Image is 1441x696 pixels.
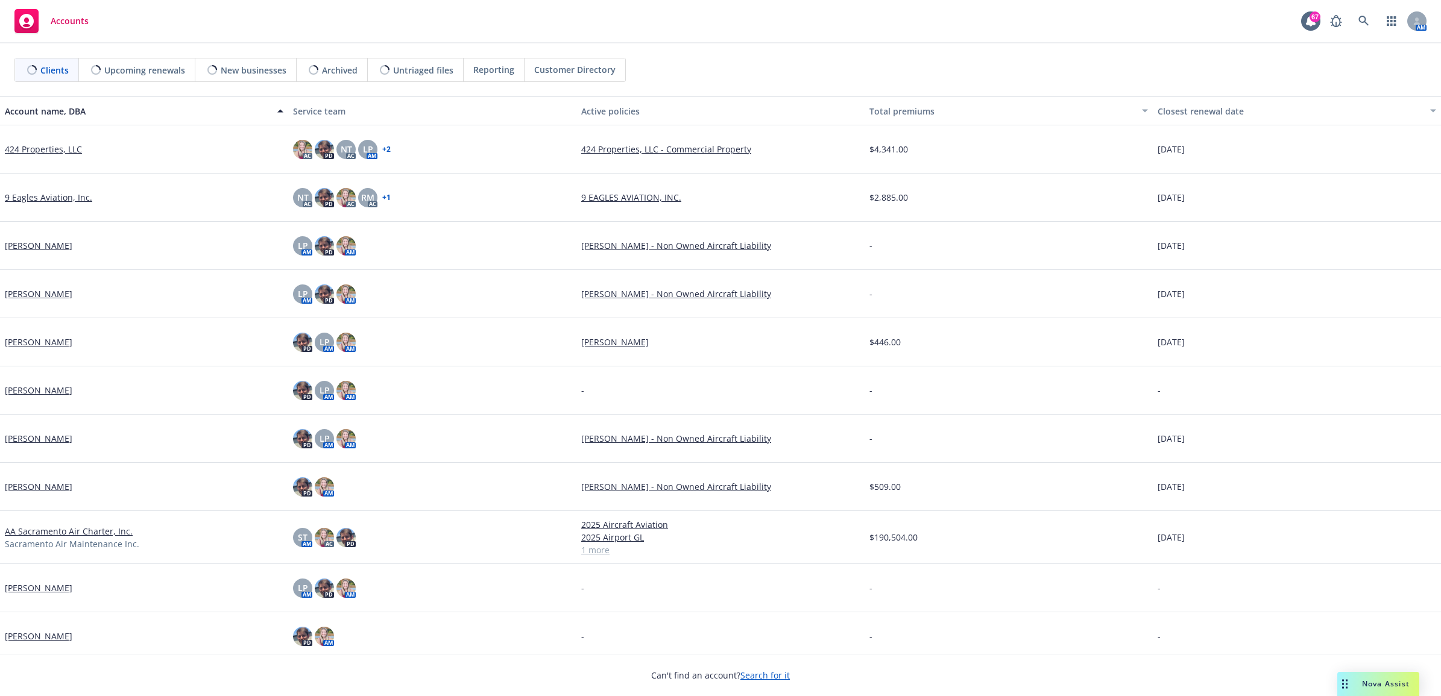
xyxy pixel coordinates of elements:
img: photo [336,578,356,598]
a: + 2 [382,146,391,153]
span: $446.00 [869,336,901,348]
img: photo [336,236,356,256]
a: 9 EAGLES AVIATION, INC. [581,191,860,204]
span: [DATE] [1158,336,1185,348]
span: Clients [40,64,69,77]
span: $509.00 [869,480,901,493]
a: [PERSON_NAME] [581,336,860,348]
div: Drag to move [1337,672,1352,696]
div: Closest renewal date [1158,105,1423,118]
span: - [1158,384,1161,397]
span: - [581,630,584,642]
span: ST [298,531,307,544]
span: - [581,582,584,594]
a: [PERSON_NAME] [5,432,72,445]
div: Service team [293,105,572,118]
img: photo [293,477,312,497]
img: photo [315,578,334,598]
span: $2,885.00 [869,191,908,204]
div: Total premiums [869,105,1135,118]
span: [DATE] [1158,287,1185,300]
a: Search [1352,9,1376,33]
span: [DATE] [1158,239,1185,252]
span: LP [363,143,373,155]
span: [DATE] [1158,480,1185,493]
span: LP [320,336,330,348]
span: LP [320,384,330,397]
a: 424 Properties, LLC - Commercial Property [581,143,860,155]
span: [DATE] [1158,143,1185,155]
a: 9 Eagles Aviation, Inc. [5,191,92,204]
span: Archived [322,64,358,77]
span: [DATE] [1158,432,1185,445]
a: Report a Bug [1324,9,1348,33]
a: + 1 [382,194,391,201]
span: RM [361,191,374,204]
span: LP [298,582,308,594]
span: - [1158,630,1161,642]
img: photo [315,284,334,304]
a: [PERSON_NAME] - Non Owned Aircraft Liability [581,287,860,300]
a: Switch app [1380,9,1404,33]
span: - [869,630,872,642]
img: photo [293,381,312,400]
img: photo [315,140,334,159]
img: photo [293,333,312,352]
button: Closest renewal date [1153,96,1441,125]
img: photo [336,381,356,400]
span: Nova Assist [1362,679,1410,689]
a: [PERSON_NAME] [5,287,72,300]
button: Nova Assist [1337,672,1419,696]
span: $4,341.00 [869,143,908,155]
img: photo [336,188,356,207]
span: - [869,432,872,445]
img: photo [315,477,334,497]
a: [PERSON_NAME] - Non Owned Aircraft Liability [581,432,860,445]
span: Sacramento Air Maintenance Inc. [5,538,139,550]
span: Upcoming renewals [104,64,185,77]
span: [DATE] [1158,191,1185,204]
img: photo [336,333,356,352]
img: photo [293,429,312,448]
button: Service team [288,96,576,125]
img: photo [336,528,356,547]
span: Can't find an account? [651,669,790,682]
span: NT [297,191,309,204]
a: [PERSON_NAME] [5,384,72,397]
span: NT [341,143,352,155]
a: [PERSON_NAME] [5,239,72,252]
a: [PERSON_NAME] [5,336,72,348]
span: Customer Directory [534,63,616,76]
a: 1 more [581,544,860,556]
a: [PERSON_NAME] [5,630,72,642]
a: [PERSON_NAME] [5,480,72,493]
span: Reporting [473,63,514,76]
span: Untriaged files [393,64,453,77]
img: photo [315,236,334,256]
a: [PERSON_NAME] - Non Owned Aircraft Liability [581,480,860,493]
div: Active policies [581,105,860,118]
span: - [1158,582,1161,594]
span: - [581,384,584,397]
img: photo [315,188,334,207]
div: Account name, DBA [5,105,270,118]
a: 2025 Airport GL [581,531,860,544]
img: photo [336,429,356,448]
span: LP [298,239,308,252]
a: 2025 Aircraft Aviation [581,518,860,531]
img: photo [293,140,312,159]
img: photo [336,284,356,304]
a: [PERSON_NAME] - Non Owned Aircraft Liability [581,239,860,252]
img: photo [293,627,312,646]
span: [DATE] [1158,531,1185,544]
span: New businesses [221,64,286,77]
span: - [869,287,872,300]
span: - [869,239,872,252]
span: $190,504.00 [869,531,918,544]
